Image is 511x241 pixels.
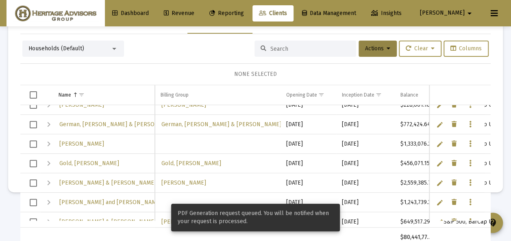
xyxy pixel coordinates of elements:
[281,193,336,212] td: [DATE]
[371,10,402,17] span: Insights
[259,10,287,17] span: Clients
[161,177,207,189] a: [PERSON_NAME]
[41,193,53,212] td: Expand
[400,218,432,226] div: $649,517.29
[161,160,221,167] span: Gold, [PERSON_NAME]
[281,173,336,193] td: [DATE]
[336,212,395,232] td: [DATE]
[161,92,189,98] div: Billing Group
[30,179,37,187] div: Select row
[59,177,187,189] a: [PERSON_NAME] & [PERSON_NAME] Household
[59,99,105,111] a: [PERSON_NAME]
[365,45,390,52] span: Actions
[112,10,149,17] span: Dashboard
[161,157,222,169] a: Gold, [PERSON_NAME]
[209,10,244,17] span: Reporting
[59,218,156,225] span: [PERSON_NAME] & [PERSON_NAME]
[30,121,37,128] div: Select row
[302,10,356,17] span: Data Management
[164,10,194,17] span: Revenue
[59,160,119,167] span: Gold, [PERSON_NAME]
[336,115,395,134] td: [DATE]
[30,101,37,109] div: Select row
[336,154,395,173] td: [DATE]
[410,5,484,21] button: [PERSON_NAME]
[252,5,294,22] a: Clients
[318,92,324,98] span: Show filter options for column 'Opening Date'
[336,95,395,115] td: [DATE]
[106,5,155,22] a: Dashboard
[395,85,437,105] td: Column Balance
[59,157,120,169] a: Gold, [PERSON_NAME]
[161,121,281,128] span: German, [PERSON_NAME] & [PERSON_NAME]
[30,199,37,206] div: Select row
[27,70,484,78] div: NONE SELECTED
[400,159,432,168] div: $456,071.15
[161,101,206,108] span: [PERSON_NAME]
[59,199,161,206] span: [PERSON_NAME] and [PERSON_NAME]
[41,212,53,232] td: Expand
[436,160,444,167] a: Edit
[336,193,395,212] td: [DATE]
[336,134,395,154] td: [DATE]
[28,45,84,52] span: Households (Default)
[296,5,363,22] a: Data Management
[436,140,444,148] a: Edit
[203,5,250,22] a: Reporting
[157,5,201,22] a: Revenue
[59,138,105,150] a: [PERSON_NAME]
[400,120,432,129] div: $772,424.64
[30,218,37,226] div: Select row
[281,115,336,134] td: [DATE]
[59,216,157,228] a: [PERSON_NAME] & [PERSON_NAME]
[59,92,71,98] div: Name
[59,121,179,128] span: German, [PERSON_NAME] & [PERSON_NAME]
[450,45,482,52] span: Columns
[161,179,206,186] span: [PERSON_NAME]
[436,199,444,206] a: Edit
[359,41,397,57] button: Actions
[444,41,489,57] button: Columns
[436,179,444,187] a: Edit
[30,140,37,148] div: Select row
[30,160,37,167] div: Select row
[78,92,85,98] span: Show filter options for column 'Name'
[41,173,53,193] td: Expand
[436,121,444,128] a: Edit
[59,179,186,186] span: [PERSON_NAME] & [PERSON_NAME] Household
[59,118,180,130] a: German, [PERSON_NAME] & [PERSON_NAME]
[436,218,444,226] a: Edit
[400,92,418,98] div: Balance
[365,5,408,22] a: Insights
[270,45,350,52] input: Search
[399,41,441,57] button: Clear
[286,92,317,98] div: Opening Date
[30,91,37,99] div: Select all
[376,92,382,98] span: Show filter options for column 'Inception Date'
[178,209,333,226] span: PDF Generation request queued. You will be notified when your request is processed.
[465,5,474,22] mat-icon: arrow_drop_down
[406,45,435,52] span: Clear
[41,95,53,115] td: Expand
[59,101,104,108] span: [PERSON_NAME]
[161,99,207,111] a: [PERSON_NAME]
[400,101,432,109] div: $228,601.18
[13,5,99,22] img: Dashboard
[436,101,444,109] a: Edit
[281,134,336,154] td: [DATE]
[53,85,155,105] td: Column Name
[400,198,432,207] div: $1,243,739.34
[281,95,336,115] td: [DATE]
[281,154,336,173] td: [DATE]
[161,216,259,228] a: [PERSON_NAME] & [PERSON_NAME]
[59,196,162,208] a: [PERSON_NAME] and [PERSON_NAME]
[41,115,53,134] td: Expand
[336,173,395,193] td: [DATE]
[155,85,281,105] td: Column Billing Group
[41,154,53,173] td: Expand
[336,85,395,105] td: Column Inception Date
[161,118,282,130] a: German, [PERSON_NAME] & [PERSON_NAME]
[281,85,336,105] td: Column Opening Date
[400,140,432,148] div: $1,333,076.23
[420,10,465,17] span: [PERSON_NAME]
